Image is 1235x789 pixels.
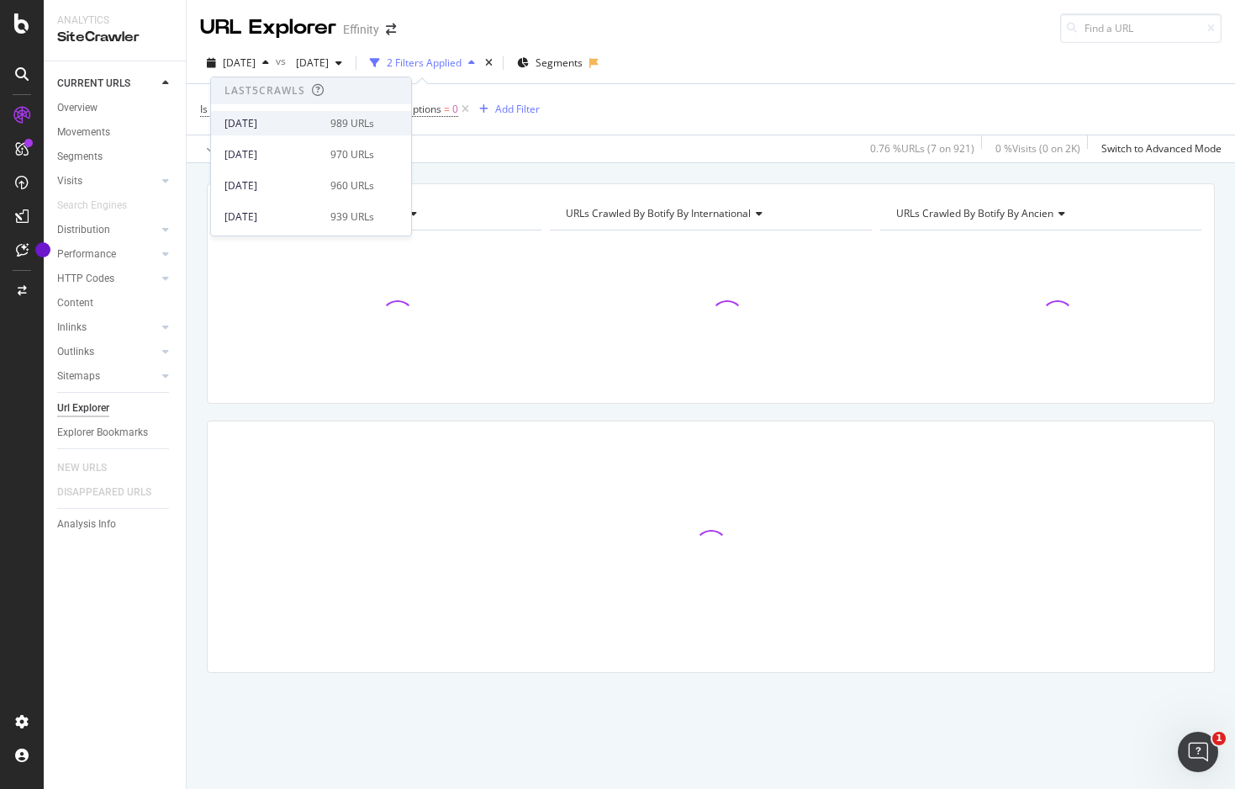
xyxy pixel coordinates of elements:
[224,83,305,98] div: Last 5 Crawls
[57,197,127,214] div: Search Engines
[387,56,462,70] div: 2 Filters Applied
[276,54,289,68] span: vs
[57,400,174,417] a: Url Explorer
[200,13,336,42] div: URL Explorer
[57,343,94,361] div: Outlinks
[200,102,256,116] span: Is Indexable
[510,50,589,77] button: Segments
[223,56,256,70] span: 2025 Jun. 18th
[444,102,450,116] span: =
[57,197,144,214] a: Search Engines
[57,75,130,93] div: CURRENT URLS
[893,200,1186,227] h4: URLs Crawled By Botify By ancien
[57,99,174,117] a: Overview
[57,294,93,312] div: Content
[330,178,374,193] div: 960 URLs
[57,343,157,361] a: Outlinks
[57,424,174,442] a: Explorer Bookmarks
[472,99,540,119] button: Add Filter
[57,148,103,166] div: Segments
[57,270,114,288] div: HTTP Codes
[57,368,157,385] a: Sitemaps
[870,141,974,156] div: 0.76 % URLs ( 7 on 921 )
[57,13,172,28] div: Analytics
[35,242,50,257] div: Tooltip anchor
[57,516,174,533] a: Analysis Info
[289,50,349,77] button: [DATE]
[57,484,168,501] a: DISAPPEARED URLS
[57,400,109,417] div: Url Explorer
[343,21,379,38] div: Effinity
[57,368,100,385] div: Sitemaps
[995,141,1080,156] div: 0 % Visits ( 0 on 2K )
[57,246,157,263] a: Performance
[57,221,110,239] div: Distribution
[57,221,157,239] a: Distribution
[57,124,174,141] a: Movements
[363,50,482,77] button: 2 Filters Applied
[57,172,82,190] div: Visits
[330,116,374,131] div: 989 URLs
[200,50,276,77] button: [DATE]
[57,124,110,141] div: Movements
[224,147,320,162] div: [DATE]
[57,459,124,477] a: NEW URLS
[200,135,249,162] button: Apply
[536,56,583,70] span: Segments
[1101,141,1222,156] div: Switch to Advanced Mode
[224,209,320,225] div: [DATE]
[330,209,374,225] div: 939 URLs
[386,24,396,35] div: arrow-right-arrow-left
[57,148,174,166] a: Segments
[57,28,172,47] div: SiteCrawler
[57,270,157,288] a: HTTP Codes
[57,459,107,477] div: NEW URLS
[566,206,751,220] span: URLs Crawled By Botify By international
[330,147,374,162] div: 970 URLs
[57,516,116,533] div: Analysis Info
[495,102,540,116] div: Add Filter
[57,99,98,117] div: Overview
[1095,135,1222,162] button: Switch to Advanced Mode
[224,116,320,131] div: [DATE]
[57,246,116,263] div: Performance
[896,206,1053,220] span: URLs Crawled By Botify By ancien
[57,424,148,442] div: Explorer Bookmarks
[1178,732,1218,772] iframe: Intercom live chat
[289,56,329,70] span: 2025 Jun. 18th
[482,55,496,71] div: times
[57,172,157,190] a: Visits
[452,98,458,121] span: 0
[57,484,151,501] div: DISAPPEARED URLS
[57,75,157,93] a: CURRENT URLS
[562,200,856,227] h4: URLs Crawled By Botify By international
[57,319,87,336] div: Inlinks
[1060,13,1222,43] input: Find a URL
[57,294,174,312] a: Content
[224,178,320,193] div: [DATE]
[57,319,157,336] a: Inlinks
[1212,732,1226,745] span: 1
